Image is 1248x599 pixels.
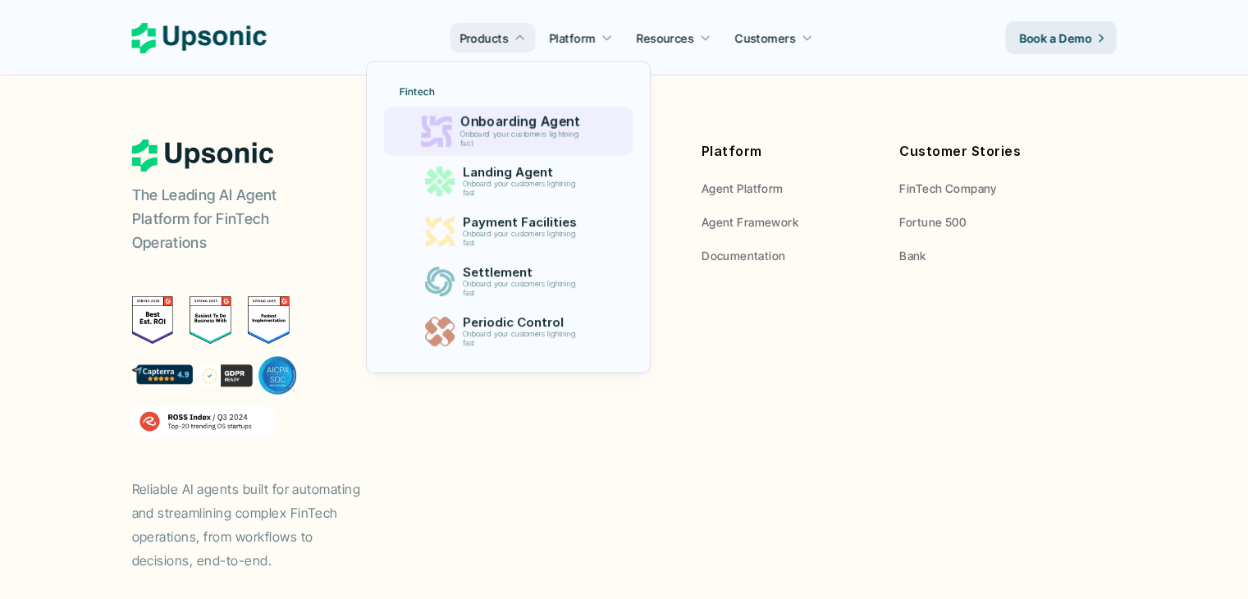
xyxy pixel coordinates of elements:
[899,247,926,264] p: Bank
[735,30,796,47] p: Customers
[400,86,435,98] p: Fintech
[899,213,966,231] p: Fortune 500
[549,30,595,47] p: Platform
[462,280,582,298] p: Onboard your customers lightning fast
[132,478,378,572] p: Reliable AI agents built for automating and streamlining complex FinTech operations, from workflo...
[132,184,337,254] p: The Leading AI Agent Platform for FinTech Operations
[702,180,784,197] p: Agent Platform
[702,247,785,264] p: Documentation
[702,213,798,231] p: Agent Framework
[462,165,583,180] p: Landing Agent
[390,309,627,354] a: Periodic ControlOnboard your customers lightning fast
[450,23,535,53] a: Products
[462,215,583,230] p: Payment Facilities
[384,107,633,156] a: Onboarding AgentOnboard your customers lightning fast
[462,180,582,198] p: Onboard your customers lightning fast
[1006,21,1117,54] a: Book a Demo
[462,315,583,330] p: Periodic Control
[390,208,627,254] a: Payment FacilitiesOnboard your customers lightning fast
[702,247,875,264] a: Documentation
[460,114,587,130] p: Onboarding Agent
[702,139,875,163] p: Platform
[462,265,583,280] p: Settlement
[1019,30,1092,47] p: Book a Demo
[899,139,1073,163] p: Customer Stories
[390,158,627,204] a: Landing AgentOnboard your customers lightning fast
[899,180,996,197] p: FinTech Company
[462,230,582,248] p: Onboard your customers lightning fast
[462,330,582,348] p: Onboard your customers lightning fast
[390,258,627,304] a: SettlementOnboard your customers lightning fast
[637,30,694,47] p: Resources
[460,130,586,149] p: Onboard your customers lightning fast
[459,30,508,47] p: Products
